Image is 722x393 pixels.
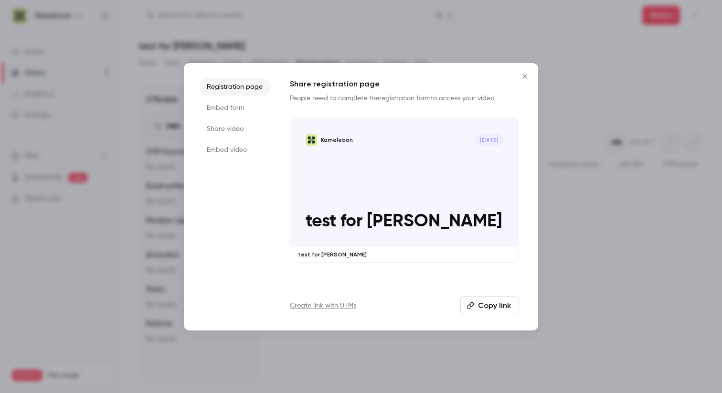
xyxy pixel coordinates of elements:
p: test for [PERSON_NAME] [298,251,511,258]
img: test for shirley [306,134,317,146]
a: test for shirleyKameleoon[DATE]test for [PERSON_NAME]test for [PERSON_NAME] [290,118,519,263]
p: Kameleoon [321,136,353,144]
a: registration form [379,95,431,102]
li: Embed video [199,141,271,159]
p: People need to complete the to access your video [290,94,519,103]
h1: Share registration page [290,78,519,90]
p: test for [PERSON_NAME] [306,211,503,232]
button: Close [515,67,534,86]
a: Create link with UTMs [290,301,356,310]
li: Share video [199,120,271,138]
li: Embed form [199,99,271,117]
li: Registration page [199,78,271,96]
button: Copy link [460,296,519,315]
span: [DATE] [475,134,503,146]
